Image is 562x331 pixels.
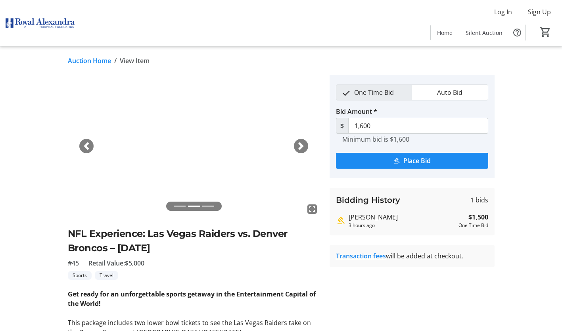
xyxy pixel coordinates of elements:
span: $ [336,118,349,134]
mat-icon: fullscreen [307,204,317,214]
div: 3 hours ago [349,222,455,229]
span: / [114,56,117,65]
tr-label-badge: Travel [95,271,118,280]
tr-hint: Minimum bid is $1,600 [342,135,409,143]
a: Transaction fees [336,252,386,260]
button: Help [509,25,525,40]
span: View Item [120,56,150,65]
span: Log In [494,7,512,17]
strong: $1,500 [468,212,488,222]
img: Image [68,75,320,217]
strong: Get ready for an unforgettable sports getaway in the Entertainment Capital of the World! [68,290,316,308]
button: Log In [488,6,518,18]
button: Cart [538,25,552,39]
button: Place Bid [336,153,488,169]
a: Silent Auction [459,25,509,40]
mat-icon: Highest bid [336,216,345,225]
span: Place Bid [403,156,431,165]
span: Retail Value: $5,000 [88,258,144,268]
div: One Time Bid [458,222,488,229]
img: Royal Alexandra Hospital Foundation's Logo [5,3,75,43]
span: Home [437,29,453,37]
button: Sign Up [522,6,557,18]
span: Silent Auction [466,29,503,37]
h2: NFL Experience: Las Vegas Raiders vs. Denver Broncos – [DATE] [68,227,320,255]
div: [PERSON_NAME] [349,212,455,222]
a: Home [431,25,459,40]
span: #45 [68,258,79,268]
h3: Bidding History [336,194,400,206]
a: Auction Home [68,56,111,65]
span: One Time Bid [349,85,399,100]
div: will be added at checkout. [336,251,488,261]
tr-label-badge: Sports [68,271,92,280]
span: 1 bids [470,195,488,205]
span: Sign Up [528,7,551,17]
span: Auto Bid [432,85,467,100]
label: Bid Amount * [336,107,377,116]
